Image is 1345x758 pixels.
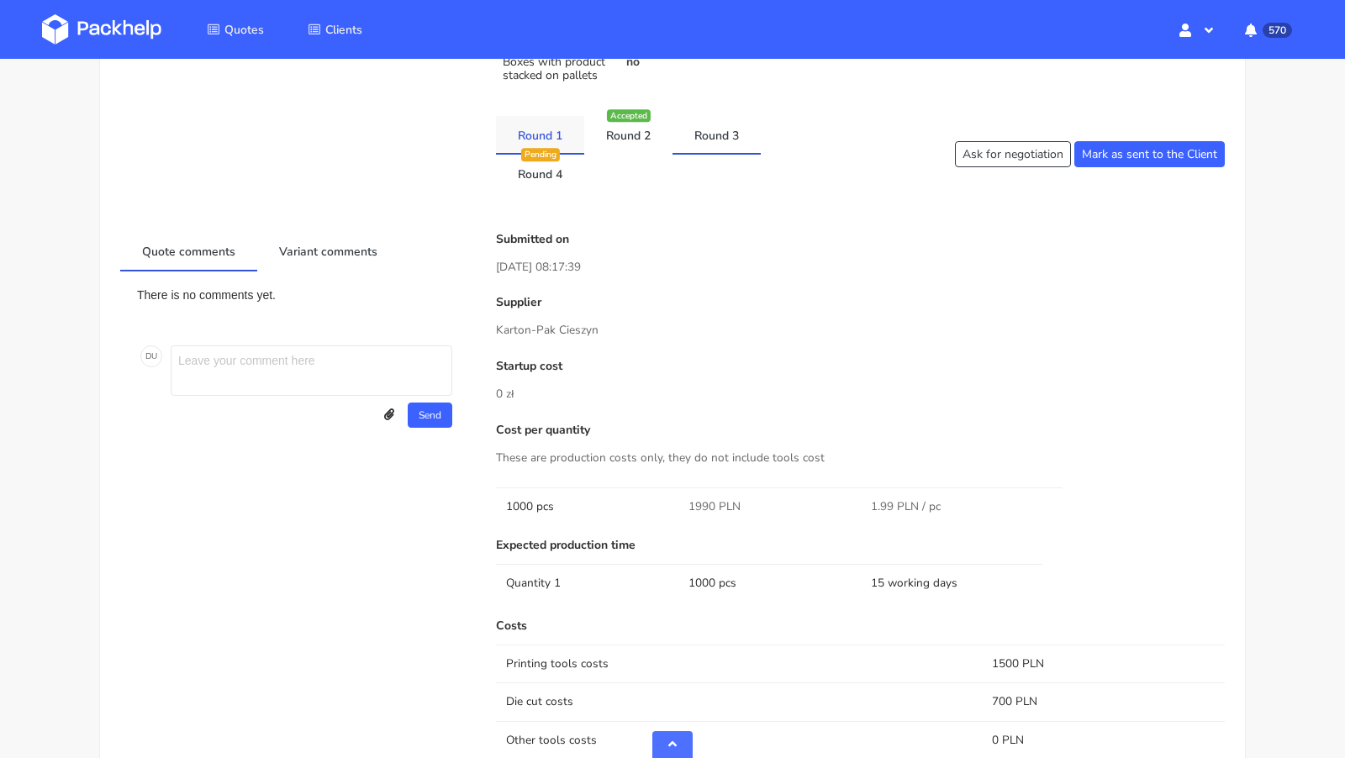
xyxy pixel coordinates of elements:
a: Round 1 [496,116,584,153]
td: 15 working days [861,564,1043,602]
p: Startup cost [496,360,1225,373]
span: 1990 PLN [688,498,741,515]
button: Send [408,403,452,428]
div: Pending [521,149,560,161]
a: Round 3 [672,116,761,153]
p: These are production costs only, they do not include tools cost [496,449,1225,467]
a: Round 4 [496,155,584,192]
span: Quotes [224,22,264,38]
p: Costs [496,619,1225,633]
a: Variant comments [257,233,399,270]
div: Accepted [607,110,651,123]
p: [DATE] 08:17:39 [496,258,1225,276]
td: 1000 pcs [496,487,678,525]
td: 1000 pcs [678,564,861,602]
p: Supplier [496,296,1225,309]
p: no [626,55,849,69]
td: Quantity 1 [496,564,678,602]
a: Quote comments [120,233,257,270]
a: Quotes [187,14,284,45]
td: Printing tools costs [496,645,982,682]
span: D [145,345,151,367]
button: 570 [1232,14,1303,45]
p: Expected production time [496,539,1225,552]
button: Ask for negotiation [955,141,1071,167]
span: 570 [1263,23,1292,38]
p: Cost per quantity [496,424,1225,437]
img: Dashboard [42,14,161,45]
td: 700 PLN [982,682,1225,720]
p: Karton-Pak Cieszyn [496,321,1225,340]
p: Submitted on [496,233,1225,246]
p: There is no comments yet. [137,288,456,302]
a: Clients [287,14,382,45]
a: Round 2 [584,116,672,153]
td: 1500 PLN [982,645,1225,682]
button: Mark as sent to the Client [1074,141,1225,167]
span: Clients [325,22,362,38]
p: Boxes with product stacked on pallets [503,55,605,82]
span: 1.99 PLN / pc [871,498,941,515]
td: Die cut costs [496,682,982,720]
span: U [151,345,157,367]
p: 0 zł [496,385,1225,403]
